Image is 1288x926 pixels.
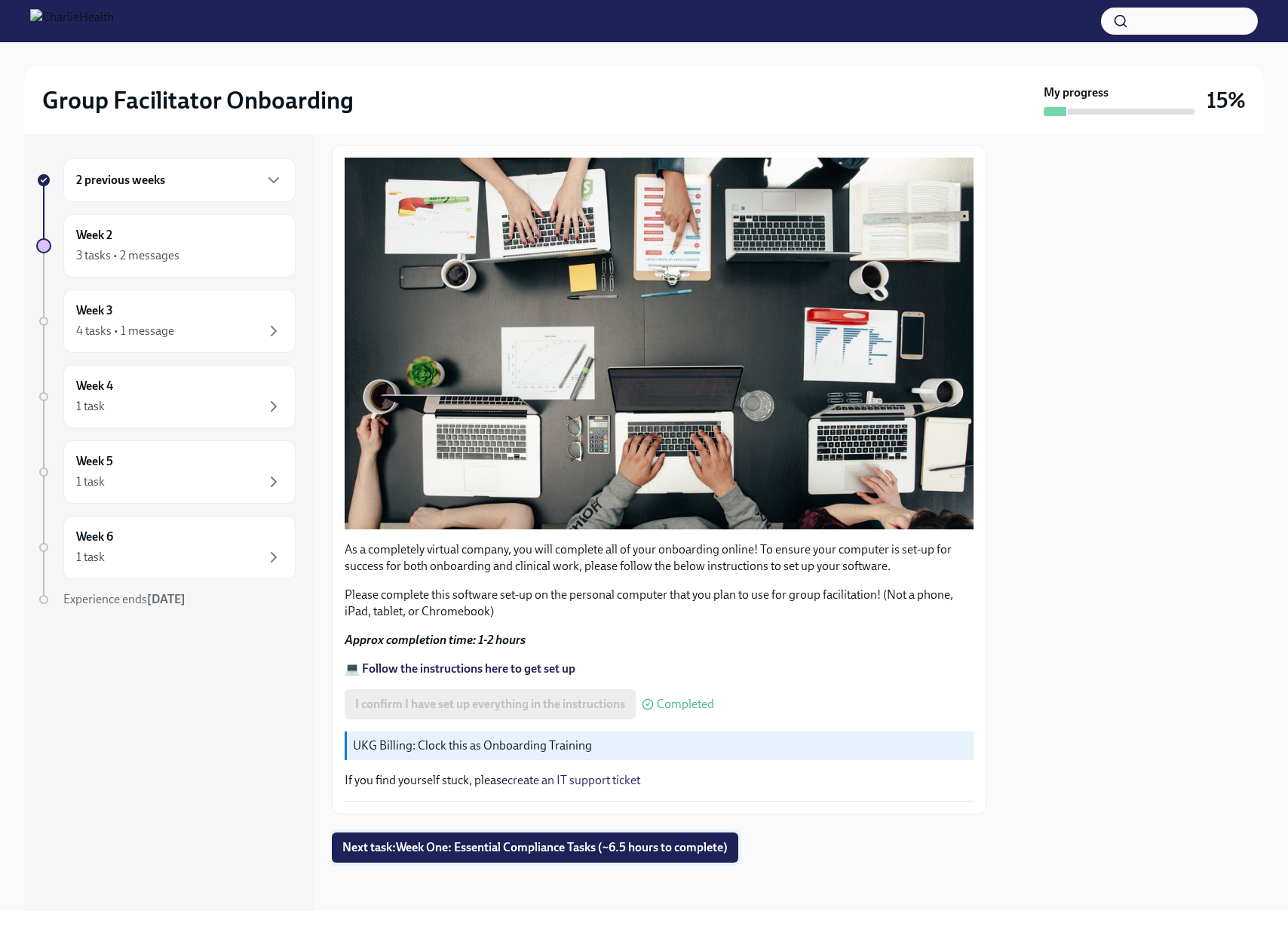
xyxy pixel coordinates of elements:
[342,840,728,855] span: Next task : Week One: Essential Compliance Tasks (~6.5 hours to complete)
[63,592,186,606] span: Experience ends
[36,290,296,353] a: Week 34 tasks • 1 message
[345,587,974,620] p: Please complete this software set-up on the personal computer that you plan to use for group faci...
[36,365,296,428] a: Week 41 task
[345,633,526,647] strong: Approx completion time: 1-2 hours
[36,516,296,579] a: Week 61 task
[345,158,974,529] button: Zoom image
[76,474,105,490] div: 1 task
[345,661,575,676] a: 💻 Follow the instructions here to get set up
[30,9,114,33] img: CharlieHealth
[76,172,165,189] h6: 2 previous weeks
[76,453,113,470] h6: Week 5
[76,529,113,545] h6: Week 6
[332,832,738,863] button: Next task:Week One: Essential Compliance Tasks (~6.5 hours to complete)
[345,772,974,789] p: If you find yourself stuck, please
[76,549,105,566] div: 1 task
[1044,84,1109,101] strong: My progress
[76,323,174,339] div: 4 tasks • 1 message
[76,227,112,244] h6: Week 2
[63,158,296,202] div: 2 previous weeks
[76,398,105,415] div: 1 task
[36,440,296,504] a: Week 51 task
[657,698,714,710] span: Completed
[147,592,186,606] strong: [DATE]
[353,737,968,754] p: UKG Billing: Clock this as Onboarding Training
[345,541,974,575] p: As a completely virtual company, you will complete all of your onboarding online! To ensure your ...
[1207,87,1246,114] h3: 15%
[76,247,179,264] div: 3 tasks • 2 messages
[76,302,113,319] h6: Week 3
[42,85,354,115] h2: Group Facilitator Onboarding
[36,214,296,277] a: Week 23 tasks • 2 messages
[508,773,640,787] a: create an IT support ticket
[76,378,113,394] h6: Week 4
